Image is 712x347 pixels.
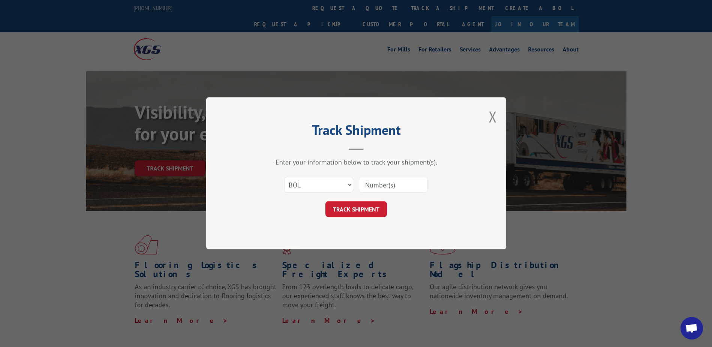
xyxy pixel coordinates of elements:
input: Number(s) [359,177,428,193]
div: Enter your information below to track your shipment(s). [244,158,469,167]
a: Open chat [680,317,703,339]
button: TRACK SHIPMENT [325,202,387,217]
h2: Track Shipment [244,125,469,139]
button: Close modal [489,107,497,127]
